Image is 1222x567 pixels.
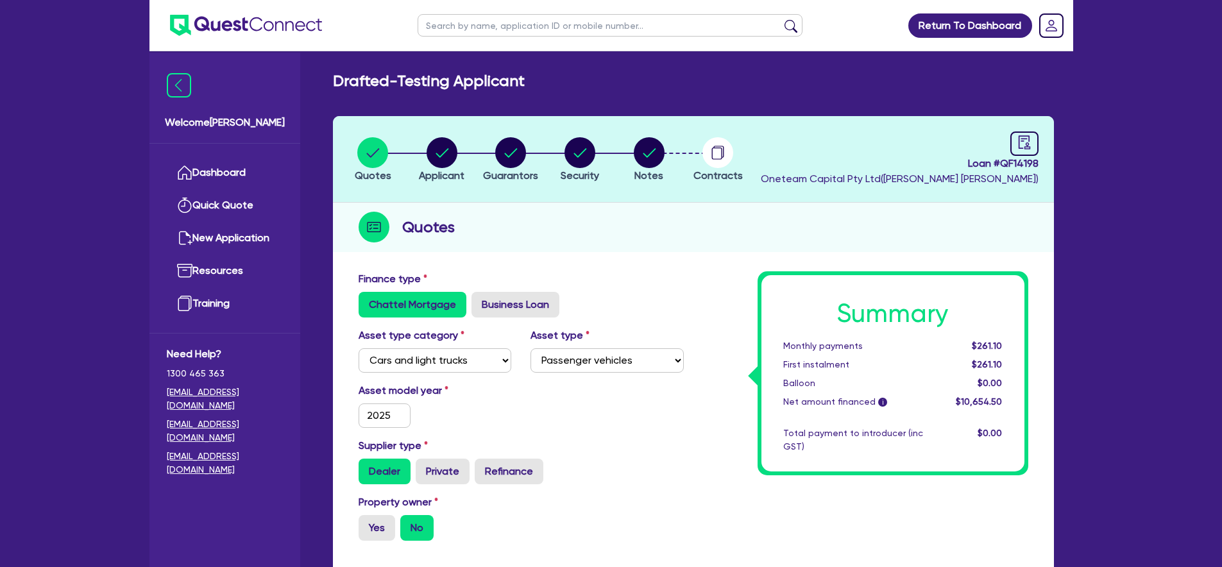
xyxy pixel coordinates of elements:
span: Oneteam Capital Pty Ltd ( [PERSON_NAME] [PERSON_NAME] ) [761,173,1039,185]
div: Total payment to introducer (inc GST) [774,427,933,453]
a: New Application [167,222,283,255]
input: Search by name, application ID or mobile number... [418,14,802,37]
span: $10,654.50 [956,396,1002,407]
button: Quotes [354,137,392,184]
button: Notes [633,137,665,184]
span: Contracts [693,169,743,182]
label: Asset model year [349,383,522,398]
a: Dashboard [167,157,283,189]
span: $261.10 [972,341,1002,351]
span: Notes [634,169,663,182]
span: i [878,398,887,407]
span: 1300 465 363 [167,367,283,380]
a: audit [1010,131,1039,156]
label: Property owner [359,495,438,510]
a: Return To Dashboard [908,13,1032,38]
button: Applicant [418,137,465,184]
label: No [400,515,434,541]
a: Quick Quote [167,189,283,222]
img: resources [177,263,192,278]
button: Security [560,137,600,184]
span: Applicant [419,169,464,182]
span: audit [1017,135,1031,149]
a: Dropdown toggle [1035,9,1068,42]
span: Loan # QF14198 [761,156,1039,171]
h2: Quotes [402,216,455,239]
label: Chattel Mortgage [359,292,466,317]
span: $0.00 [978,378,1002,388]
label: Dealer [359,459,411,484]
label: Asset type category [359,328,464,343]
label: Asset type [530,328,590,343]
img: icon-menu-close [167,73,191,97]
img: new-application [177,230,192,246]
label: Supplier type [359,438,428,453]
img: quick-quote [177,198,192,213]
h2: Drafted - Testing Applicant [333,72,525,90]
label: Business Loan [471,292,559,317]
span: Welcome [PERSON_NAME] [165,115,285,130]
a: Training [167,287,283,320]
label: Private [416,459,470,484]
a: [EMAIL_ADDRESS][DOMAIN_NAME] [167,385,283,412]
span: Need Help? [167,346,283,362]
div: Monthly payments [774,339,933,353]
label: Refinance [475,459,543,484]
div: Net amount financed [774,395,933,409]
label: Yes [359,515,395,541]
div: First instalment [774,358,933,371]
span: $261.10 [972,359,1002,369]
span: Security [561,169,599,182]
button: Guarantors [482,137,539,184]
img: training [177,296,192,311]
a: [EMAIL_ADDRESS][DOMAIN_NAME] [167,450,283,477]
img: quest-connect-logo-blue [170,15,322,36]
a: Resources [167,255,283,287]
a: [EMAIL_ADDRESS][DOMAIN_NAME] [167,418,283,444]
h1: Summary [783,298,1003,329]
div: Balloon [774,377,933,390]
span: Quotes [355,169,391,182]
span: Guarantors [483,169,538,182]
img: step-icon [359,212,389,242]
span: $0.00 [978,428,1002,438]
button: Contracts [693,137,743,184]
label: Finance type [359,271,427,287]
